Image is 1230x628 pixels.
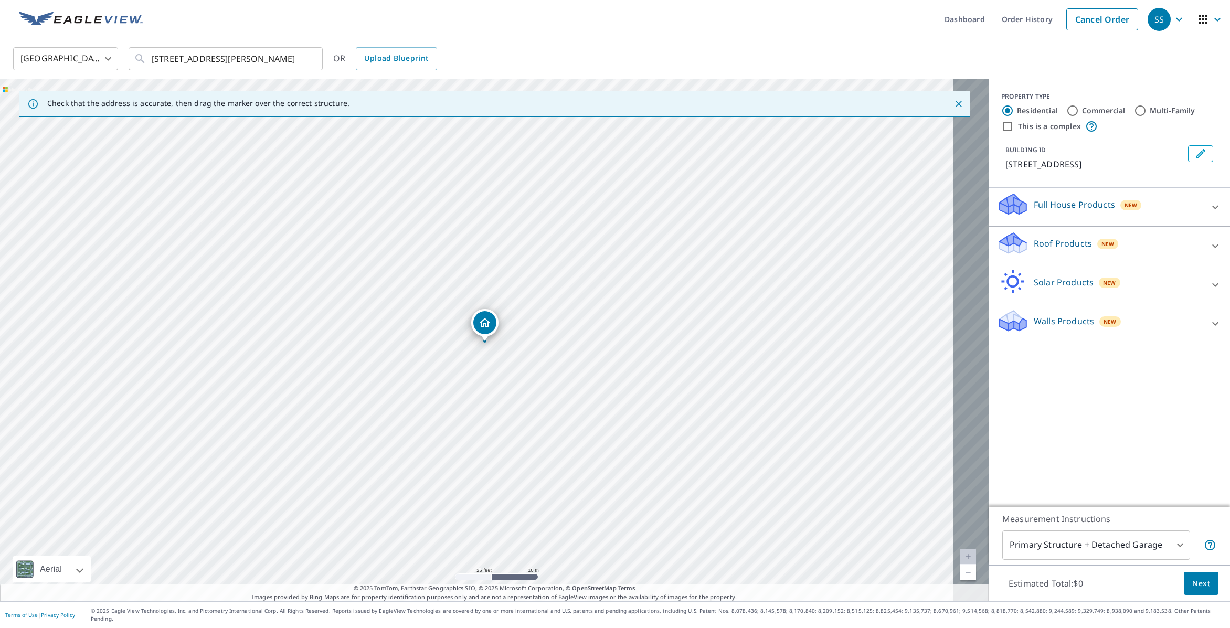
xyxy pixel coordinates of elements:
[1082,105,1126,116] label: Commercial
[1066,8,1138,30] a: Cancel Order
[152,44,301,73] input: Search by address or latitude-longitude
[19,12,143,27] img: EV Logo
[1150,105,1195,116] label: Multi-Family
[960,549,976,565] a: Current Level 20, Zoom In Disabled
[1018,121,1081,132] label: This is a complex
[471,309,499,342] div: Dropped pin, building 1, Residential property, 1222 Middle Country Rd Selden, NY 11784
[1188,145,1213,162] button: Edit building 1
[356,47,437,70] a: Upload Blueprint
[1005,145,1046,154] p: BUILDING ID
[1192,577,1210,590] span: Next
[41,611,75,619] a: Privacy Policy
[5,611,38,619] a: Terms of Use
[1101,240,1115,248] span: New
[1204,539,1216,551] span: Your report will include the primary structure and a detached garage if one exists.
[1104,317,1117,326] span: New
[1002,513,1216,525] p: Measurement Instructions
[618,584,635,592] a: Terms
[364,52,428,65] span: Upload Blueprint
[997,270,1222,300] div: Solar ProductsNew
[1002,530,1190,560] div: Primary Structure + Detached Garage
[572,584,616,592] a: OpenStreetMap
[354,584,635,593] span: © 2025 TomTom, Earthstar Geographics SIO, © 2025 Microsoft Corporation, ©
[13,556,91,582] div: Aerial
[91,607,1225,623] p: © 2025 Eagle View Technologies, Inc. and Pictometry International Corp. All Rights Reserved. Repo...
[1017,105,1058,116] label: Residential
[1001,92,1217,101] div: PROPERTY TYPE
[960,565,976,580] a: Current Level 20, Zoom Out
[1184,572,1218,595] button: Next
[1034,237,1092,250] p: Roof Products
[47,99,349,108] p: Check that the address is accurate, then drag the marker over the correct structure.
[13,44,118,73] div: [GEOGRAPHIC_DATA]
[37,556,65,582] div: Aerial
[1005,158,1184,171] p: [STREET_ADDRESS]
[1034,315,1094,327] p: Walls Products
[997,308,1222,338] div: Walls ProductsNew
[1103,279,1116,287] span: New
[1000,572,1091,595] p: Estimated Total: $0
[1148,8,1171,31] div: SS
[997,192,1222,222] div: Full House ProductsNew
[1034,198,1115,211] p: Full House Products
[952,97,966,111] button: Close
[5,612,75,618] p: |
[333,47,437,70] div: OR
[1125,201,1138,209] span: New
[997,231,1222,261] div: Roof ProductsNew
[1034,276,1094,289] p: Solar Products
